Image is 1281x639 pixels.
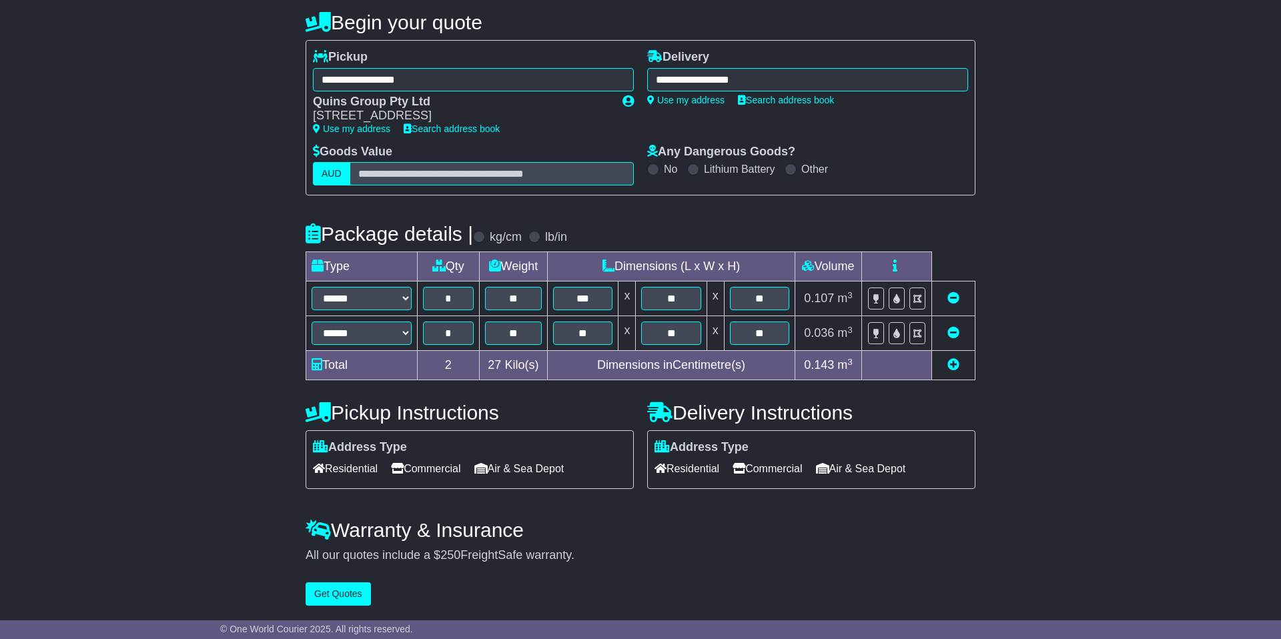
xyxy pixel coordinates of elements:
label: lb/in [545,230,567,245]
td: Total [306,351,418,380]
td: x [707,281,724,316]
span: Air & Sea Depot [474,458,564,479]
td: Qty [418,252,480,281]
label: Delivery [647,50,709,65]
sup: 3 [847,325,853,335]
label: Any Dangerous Goods? [647,145,795,159]
button: Get Quotes [306,582,371,606]
span: 250 [440,548,460,562]
a: Remove this item [947,326,959,340]
label: Address Type [655,440,749,455]
label: Address Type [313,440,407,455]
span: 27 [488,358,501,372]
label: Lithium Battery [704,163,775,175]
a: Remove this item [947,291,959,305]
label: Pickup [313,50,368,65]
label: Goods Value [313,145,392,159]
h4: Delivery Instructions [647,402,975,424]
td: Volume [795,252,861,281]
label: kg/cm [490,230,522,245]
div: Quins Group Pty Ltd [313,95,609,109]
td: Weight [479,252,548,281]
span: m [837,291,853,305]
h4: Begin your quote [306,11,975,33]
div: [STREET_ADDRESS] [313,109,609,123]
label: AUD [313,162,350,185]
span: 0.143 [804,358,834,372]
h4: Package details | [306,223,473,245]
span: Commercial [733,458,802,479]
a: Search address book [404,123,500,134]
td: x [618,316,636,351]
h4: Pickup Instructions [306,402,634,424]
span: 0.107 [804,291,834,305]
span: Air & Sea Depot [816,458,906,479]
span: m [837,358,853,372]
span: m [837,326,853,340]
span: 0.036 [804,326,834,340]
a: Add new item [947,358,959,372]
td: x [618,281,636,316]
span: © One World Courier 2025. All rights reserved. [220,624,413,634]
td: Dimensions in Centimetre(s) [548,351,795,380]
td: x [707,316,724,351]
div: All our quotes include a $ FreightSafe warranty. [306,548,975,563]
span: Commercial [391,458,460,479]
td: Kilo(s) [479,351,548,380]
td: Type [306,252,418,281]
a: Use my address [647,95,725,105]
a: Search address book [738,95,834,105]
span: Residential [655,458,719,479]
a: Use my address [313,123,390,134]
sup: 3 [847,290,853,300]
label: No [664,163,677,175]
h4: Warranty & Insurance [306,519,975,541]
sup: 3 [847,357,853,367]
label: Other [801,163,828,175]
span: Residential [313,458,378,479]
td: 2 [418,351,480,380]
td: Dimensions (L x W x H) [548,252,795,281]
